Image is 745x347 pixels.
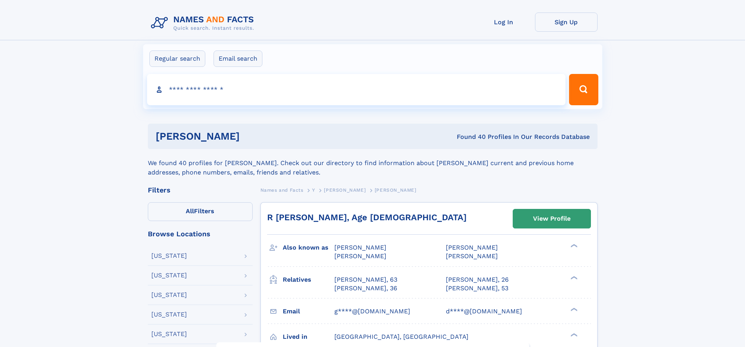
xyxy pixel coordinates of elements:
[283,305,334,318] h3: Email
[348,133,590,141] div: Found 40 Profiles In Our Records Database
[569,74,598,105] button: Search Button
[569,307,578,312] div: ❯
[446,252,498,260] span: [PERSON_NAME]
[151,331,187,337] div: [US_STATE]
[569,275,578,280] div: ❯
[334,244,386,251] span: [PERSON_NAME]
[513,209,591,228] a: View Profile
[148,149,598,177] div: We found 40 profiles for [PERSON_NAME]. Check out our directory to find information about [PERSON...
[472,13,535,32] a: Log In
[148,202,253,221] label: Filters
[446,244,498,251] span: [PERSON_NAME]
[283,330,334,343] h3: Lived in
[148,187,253,194] div: Filters
[334,333,469,340] span: [GEOGRAPHIC_DATA], [GEOGRAPHIC_DATA]
[267,212,467,222] a: R [PERSON_NAME], Age [DEMOGRAPHIC_DATA]
[324,187,366,193] span: [PERSON_NAME]
[569,332,578,337] div: ❯
[334,284,397,293] a: [PERSON_NAME], 36
[151,253,187,259] div: [US_STATE]
[446,284,508,293] a: [PERSON_NAME], 53
[375,187,416,193] span: [PERSON_NAME]
[446,275,509,284] a: [PERSON_NAME], 26
[533,210,571,228] div: View Profile
[148,13,260,34] img: Logo Names and Facts
[186,207,194,215] span: All
[260,185,303,195] a: Names and Facts
[147,74,566,105] input: search input
[283,273,334,286] h3: Relatives
[214,50,262,67] label: Email search
[151,292,187,298] div: [US_STATE]
[569,243,578,248] div: ❯
[535,13,598,32] a: Sign Up
[312,187,315,193] span: Y
[156,131,348,141] h1: [PERSON_NAME]
[334,275,397,284] a: [PERSON_NAME], 63
[149,50,205,67] label: Regular search
[283,241,334,254] h3: Also known as
[148,230,253,237] div: Browse Locations
[334,252,386,260] span: [PERSON_NAME]
[312,185,315,195] a: Y
[324,185,366,195] a: [PERSON_NAME]
[151,272,187,279] div: [US_STATE]
[151,311,187,318] div: [US_STATE]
